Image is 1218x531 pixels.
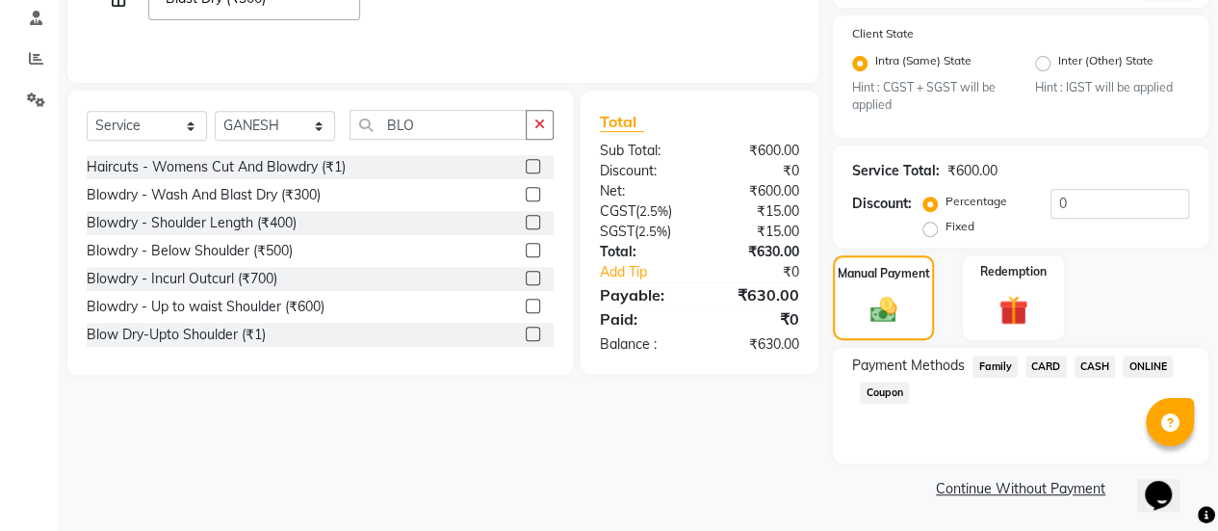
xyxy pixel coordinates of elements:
div: Total: [585,242,700,262]
div: Service Total: [852,161,940,181]
div: ₹600.00 [947,161,998,181]
span: CARD [1025,356,1067,378]
div: Paid: [585,307,700,331]
div: Blowdry - Up to waist Shoulder (₹600) [87,297,324,317]
div: Discount: [852,194,912,214]
iframe: chat widget [1137,454,1199,512]
div: ₹15.00 [699,222,814,242]
div: ₹630.00 [699,334,814,355]
div: Sub Total: [585,141,700,161]
span: CGST [600,202,635,220]
div: ( ) [585,222,700,242]
span: CASH [1075,356,1116,378]
div: Blowdry - Shoulder Length (₹400) [87,213,297,233]
div: ₹0 [718,262,814,282]
label: Redemption [980,263,1047,280]
div: ₹600.00 [699,181,814,201]
label: Intra (Same) State [875,52,972,75]
a: Continue Without Payment [837,479,1205,499]
div: Payable: [585,283,700,306]
div: Haircuts - Womens Cut And Blowdry (₹1) [87,157,346,177]
div: Discount: [585,161,700,181]
div: ₹600.00 [699,141,814,161]
small: Hint : CGST + SGST will be applied [852,79,1006,115]
div: Blow Dry-Upto Shoulder (₹1) [87,325,266,345]
div: Net: [585,181,700,201]
label: Manual Payment [838,265,930,282]
span: Coupon [860,382,909,404]
div: ₹630.00 [699,283,814,306]
span: ONLINE [1123,356,1173,378]
div: Blowdry - Below Shoulder (₹500) [87,241,293,261]
div: Blowdry - Incurl Outcurl (₹700) [87,269,277,289]
label: Percentage [946,193,1007,210]
img: _gift.svg [990,292,1037,328]
div: Balance : [585,334,700,355]
div: ( ) [585,201,700,222]
span: 2.5% [639,203,668,219]
div: ₹15.00 [699,201,814,222]
span: Payment Methods [852,356,965,376]
small: Hint : IGST will be applied [1035,79,1189,96]
div: Blowdry - Wash And Blast Dry (₹300) [87,185,321,205]
div: ₹0 [699,307,814,331]
label: Fixed [946,218,974,235]
span: SGST [600,223,635,240]
div: ₹630.00 [699,242,814,262]
input: Search or Scan [350,110,527,140]
label: Inter (Other) State [1058,52,1153,75]
span: Family [972,356,1018,378]
span: Total [600,112,644,132]
span: 2.5% [638,224,667,239]
label: Client State [852,25,914,42]
img: _cash.svg [862,294,906,325]
div: ₹0 [699,161,814,181]
a: Add Tip [585,262,718,282]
